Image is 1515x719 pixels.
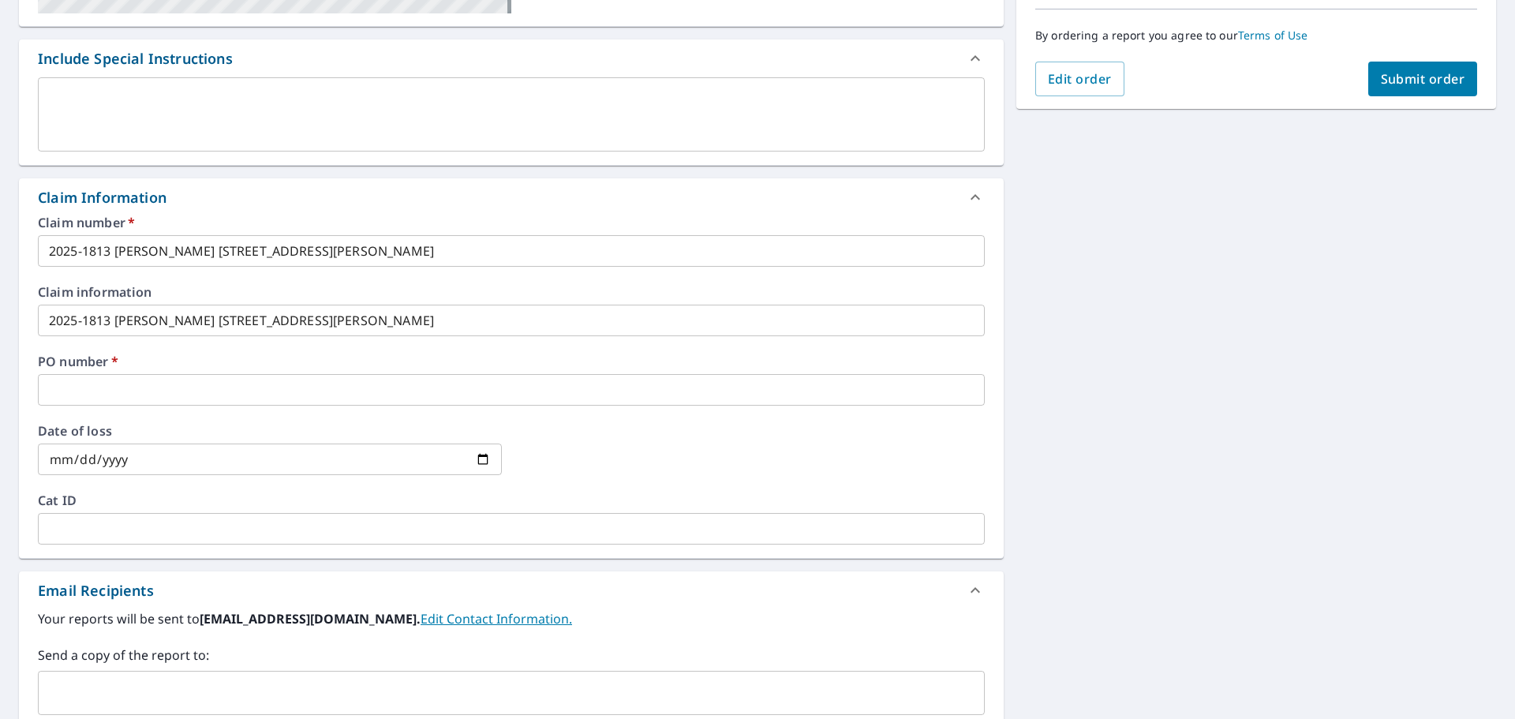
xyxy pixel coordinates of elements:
label: PO number [38,355,985,368]
div: Email Recipients [38,580,154,601]
a: EditContactInfo [421,610,572,627]
label: Cat ID [38,494,985,507]
label: Claim number [38,216,985,229]
div: Include Special Instructions [19,39,1004,77]
div: Claim Information [19,178,1004,216]
div: Email Recipients [19,571,1004,609]
label: Send a copy of the report to: [38,646,985,665]
button: Edit order [1035,62,1124,96]
label: Claim information [38,286,985,298]
span: Edit order [1048,70,1112,88]
button: Submit order [1368,62,1478,96]
p: By ordering a report you agree to our [1035,28,1477,43]
b: [EMAIL_ADDRESS][DOMAIN_NAME]. [200,610,421,627]
div: Claim Information [38,187,166,208]
label: Date of loss [38,425,502,437]
span: Submit order [1381,70,1465,88]
a: Terms of Use [1238,28,1308,43]
div: Include Special Instructions [38,48,233,69]
label: Your reports will be sent to [38,609,985,628]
